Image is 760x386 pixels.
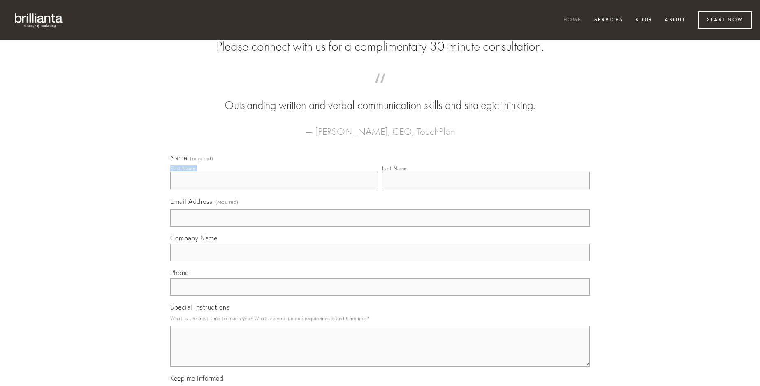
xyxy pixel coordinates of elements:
[183,113,577,140] figcaption: — [PERSON_NAME], CEO, TouchPlan
[8,8,70,32] img: brillianta - research, strategy, marketing
[170,303,229,311] span: Special Instructions
[558,14,587,27] a: Home
[170,197,213,206] span: Email Address
[698,11,752,29] a: Start Now
[170,234,217,242] span: Company Name
[170,268,189,277] span: Phone
[170,39,590,54] h2: Please connect with us for a complimentary 30-minute consultation.
[190,156,213,161] span: (required)
[183,81,577,113] blockquote: Outstanding written and verbal communication skills and strategic thinking.
[170,374,223,382] span: Keep me informed
[382,165,407,171] div: Last Name
[170,165,195,171] div: First Name
[630,14,657,27] a: Blog
[170,154,187,162] span: Name
[170,313,590,324] p: What is the best time to reach you? What are your unique requirements and timelines?
[215,196,239,208] span: (required)
[589,14,628,27] a: Services
[183,81,577,97] span: “
[659,14,691,27] a: About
